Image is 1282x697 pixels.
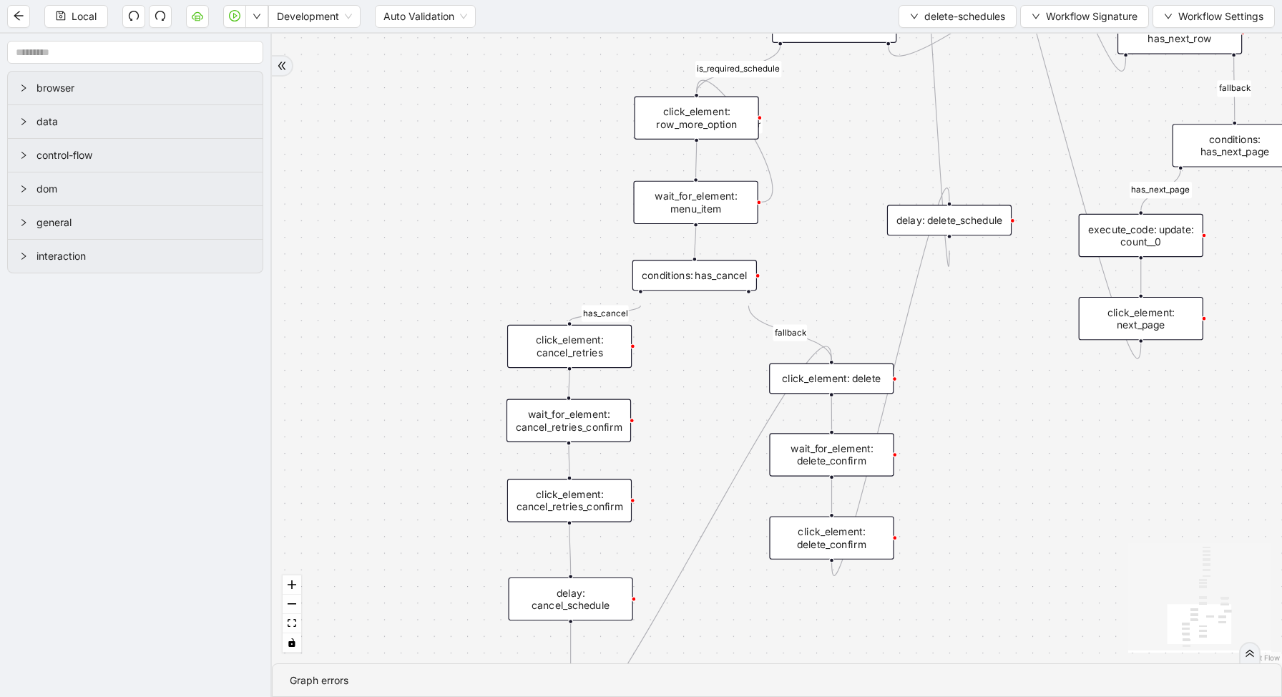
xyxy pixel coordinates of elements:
div: delay: cancel_schedule [509,577,633,620]
div: click_element: delete_confirm [769,516,894,559]
g: Edge from wait_for_element: menu_item to conditions: has_cancel [695,227,696,257]
span: right [19,84,28,92]
span: down [1032,12,1040,21]
button: cloud-server [186,5,209,28]
span: right [19,185,28,193]
div: interaction [8,240,263,273]
g: Edge from click_element: delete_confirm to delay: delete_schedule [832,188,949,576]
div: click_element: row_more_option [634,96,758,139]
a: React Flow attribution [1243,653,1280,662]
button: downdelete-schedules [899,5,1017,28]
button: arrow-left [7,5,30,28]
g: Edge from wait_for_element: cancel_retries_confirm to click_element: cancel_retries_confirm [569,444,569,475]
div: data [8,105,263,138]
span: browser [36,80,251,96]
button: toggle interactivity [283,633,301,653]
span: double-right [1245,648,1255,658]
div: wait_for_element: menu_item [633,181,758,224]
button: downWorkflow Settings [1153,5,1275,28]
div: click_element: cancel_retries_confirm [507,479,632,522]
div: wait_for_element: cancel_retries_confirm [507,399,631,442]
span: data [36,114,251,130]
button: saveLocal [44,5,108,28]
span: Workflow Signature [1046,9,1137,24]
button: redo [149,5,172,28]
div: conditions: has_cancel [632,260,757,291]
div: conditions: has_next_row [1117,11,1242,54]
span: Auto Validation [383,6,467,27]
g: Edge from click_element: cancel_retries_confirm to delay: cancel_schedule [569,525,571,574]
div: delay: delete_schedule [887,205,1012,235]
g: Edge from click_element: row_more_option to wait_for_element: menu_item [696,142,697,177]
span: right [19,252,28,260]
button: play-circle [223,5,246,28]
span: cloud-server [192,10,203,21]
div: click_element: cancel_retries [507,325,632,368]
span: right [19,218,28,227]
span: Development [277,6,352,27]
g: Edge from click_element: cancel_retries to wait_for_element: cancel_retries_confirm [569,371,569,396]
span: control-flow [36,147,251,163]
g: Edge from conditions: has_next_page to execute_code: update: count__0 [1130,170,1192,210]
span: undo [128,10,140,21]
button: zoom in [283,575,301,595]
span: dom [36,181,251,197]
div: general [8,206,263,239]
div: wait_for_element: delete_confirm [769,433,894,476]
div: execute_code: update: count__0 [1079,214,1203,257]
button: fit view [283,614,301,633]
span: interaction [36,248,251,264]
div: click_element: delete [769,364,894,394]
button: downWorkflow Signature [1020,5,1149,28]
span: Workflow Settings [1178,9,1263,24]
span: right [19,151,28,160]
div: browser [8,72,263,104]
span: save [56,11,66,21]
div: click_element: next_page [1079,297,1203,340]
span: delete-schedules [924,9,1005,24]
span: general [36,215,251,230]
span: right [19,117,28,126]
div: Graph errors [290,673,1264,688]
span: Local [72,9,97,24]
button: undo [122,5,145,28]
button: zoom out [283,595,301,614]
span: redo [155,10,166,21]
span: play-circle [229,10,240,21]
button: down [245,5,268,28]
div: control-flow [8,139,263,172]
g: Edge from conditions: has_next_row to conditions: has_next_page [1217,57,1251,120]
g: Edge from conditions: has_cancel to click_element: cancel_retries [569,306,640,322]
span: down [253,12,261,21]
g: Edge from conditions: is_required_schedule to click_element: row_more_option [695,45,781,92]
div: dom [8,172,263,205]
span: down [1164,12,1173,21]
span: down [910,12,919,21]
span: double-right [277,61,287,71]
span: arrow-left [13,10,24,21]
g: Edge from wait_for_element: menu_item to click_element: row_more_option [697,80,773,202]
g: Edge from conditions: has_cancel to click_element: delete [748,306,831,360]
